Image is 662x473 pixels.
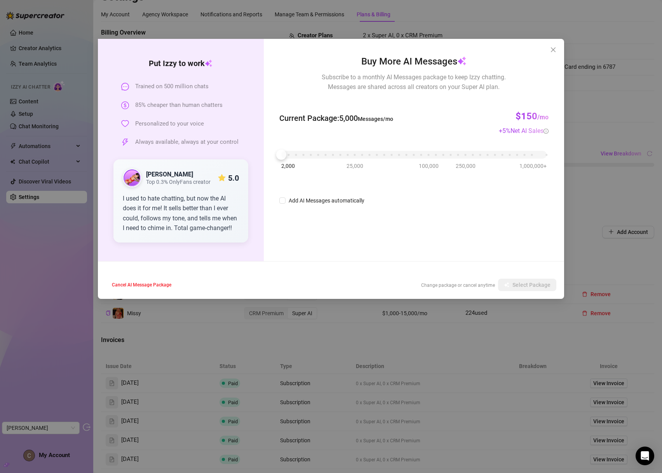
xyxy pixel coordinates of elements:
[498,279,556,291] button: Select Package
[146,171,193,178] strong: [PERSON_NAME]
[121,83,129,91] span: message
[123,194,239,233] div: I used to hate chatting, but now the AI does it for me! It sells better than I ever could, follow...
[289,196,364,205] div: Add AI Messages automatically
[347,162,363,170] span: 25,000
[516,110,549,123] h3: $150
[135,138,239,147] span: Always available, always at your control
[519,162,547,170] span: 1,000,000+
[537,113,549,121] span: /mo
[218,174,226,182] span: star
[547,47,559,53] span: Close
[146,179,211,185] span: Top 0.3% OnlyFans creator
[322,72,506,92] span: Subscribe to a monthly AI Messages package to keep Izzy chatting. Messages are shared across all ...
[106,279,178,291] button: Cancel AI Message Package
[135,119,204,129] span: Personalized to your voice
[547,44,559,56] button: Close
[456,162,476,170] span: 250,000
[121,120,129,127] span: heart
[112,282,171,288] span: Cancel AI Message Package
[361,54,467,69] span: Buy More AI Messages
[135,82,209,91] span: Trained on 500 million chats
[124,169,141,187] img: public
[121,101,129,109] span: dollar
[636,447,654,465] div: Open Intercom Messenger
[544,129,549,134] span: info-circle
[510,126,549,136] div: Net AI Sales
[550,47,556,53] span: close
[149,59,213,68] strong: Put Izzy to work
[135,101,223,110] span: 85% cheaper than human chatters
[499,127,549,134] span: + 5 %
[228,173,239,183] strong: 5.0
[121,138,129,146] span: thunderbolt
[358,116,393,122] span: Messages/mo
[281,162,295,170] span: 2,000
[421,283,495,288] span: Change package or cancel anytime
[279,112,393,124] span: Current Package : 5,000
[419,162,439,170] span: 100,000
